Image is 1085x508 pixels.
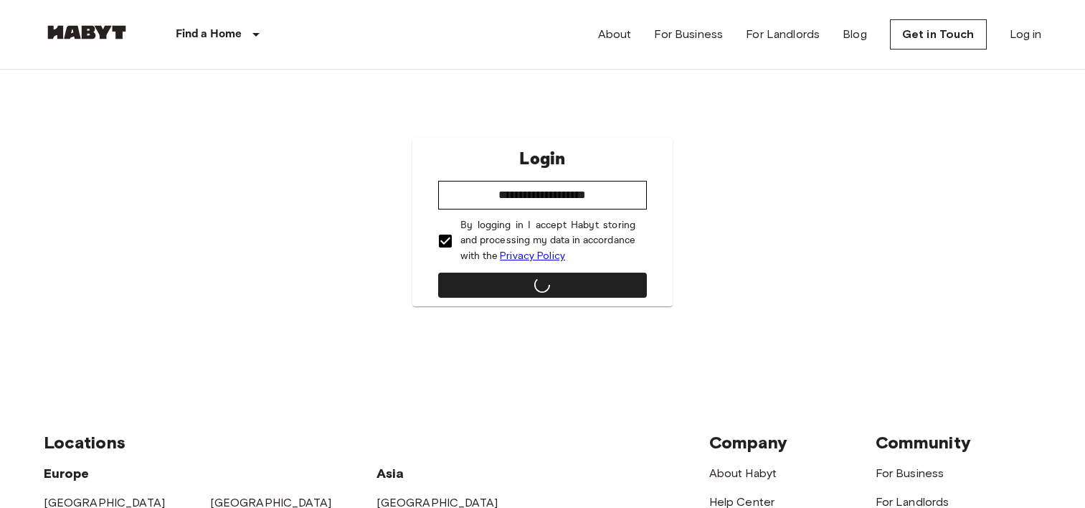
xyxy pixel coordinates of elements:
a: Blog [843,26,867,43]
p: Login [519,146,565,172]
span: Company [709,432,788,453]
span: Asia [376,466,404,481]
a: About Habyt [709,466,777,480]
span: Europe [44,466,90,481]
a: Log in [1010,26,1042,43]
a: Get in Touch [890,19,987,50]
a: About [598,26,632,43]
a: For Business [654,26,723,43]
img: Habyt [44,25,130,39]
span: Locations [44,432,125,453]
a: For Landlords [746,26,820,43]
p: By logging in I accept Habyt storing and processing my data in accordance with the [460,218,635,264]
p: Find a Home [176,26,242,43]
a: For Business [876,466,944,480]
span: Community [876,432,971,453]
a: Privacy Policy [500,250,565,262]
